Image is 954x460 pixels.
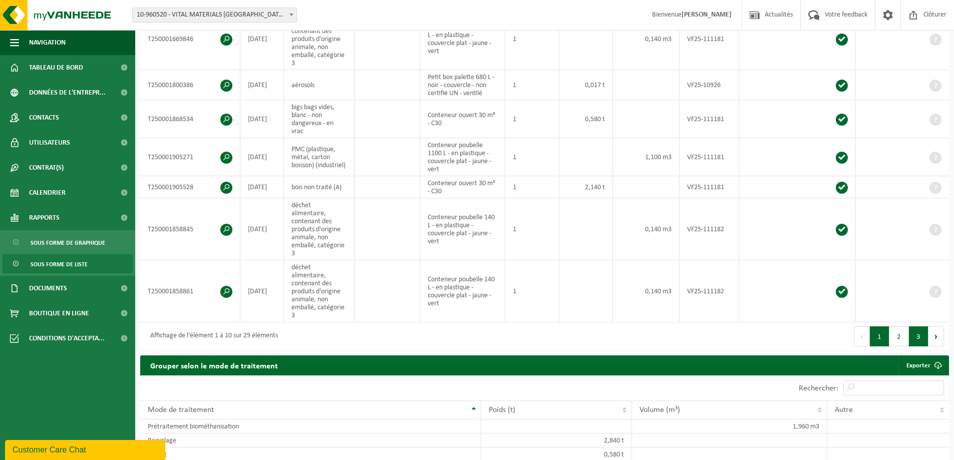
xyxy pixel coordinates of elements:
td: VF25-111181 [680,176,739,198]
td: VF25-111182 [680,260,739,322]
a: Sous forme de liste [3,254,133,273]
td: VF25-10926 [680,70,739,100]
td: 1,960 m3 [632,419,827,433]
td: Conteneur poubelle 140 L - en plastique - couvercle plat - jaune - vert [420,260,505,322]
td: Prétraitement biométhanisation [140,419,481,433]
span: Navigation [29,30,66,55]
span: Poids (t) [489,406,515,414]
td: déchet alimentaire, contenant des produits d'origine animale, non emballé, catégorie 3 [284,260,355,322]
span: 10-960520 - VITAL MATERIALS BELGIUM S.A. - TILLY [132,8,297,23]
td: 2,840 t [481,433,632,447]
span: Contrat(s) [29,155,64,180]
h2: Grouper selon le mode de traitement [140,355,288,375]
td: T250001858845 [140,198,240,260]
td: Conteneur ouvert 30 m³ - C30 [420,176,505,198]
span: Sous forme de graphique [31,233,105,252]
td: 1 [505,176,559,198]
td: 0,140 m3 [613,8,680,70]
td: PMC (plastique, métal, carton boisson) (industriel) [284,138,355,176]
span: Tableau de bord [29,55,83,80]
span: Sous forme de liste [31,255,88,274]
td: [DATE] [240,8,284,70]
a: Sous forme de graphique [3,233,133,252]
td: T250001905528 [140,176,240,198]
span: Documents [29,276,67,301]
a: Exporter [898,355,948,375]
span: Calendrier [29,180,66,205]
span: Mode de traitement [148,406,214,414]
td: [DATE] [240,198,284,260]
td: T250001905271 [140,138,240,176]
button: Next [928,326,944,346]
td: 0,017 t [559,70,613,100]
label: Rechercher: [799,384,838,392]
button: 2 [889,326,909,346]
td: aérosols [284,70,355,100]
td: VF25-111181 [680,100,739,138]
iframe: chat widget [5,438,167,460]
strong: [PERSON_NAME] [682,11,732,19]
td: [DATE] [240,100,284,138]
span: 10-960520 - VITAL MATERIALS BELGIUM S.A. - TILLY [133,8,296,22]
div: Affichage de l'élément 1 à 10 sur 29 éléments [145,327,278,345]
td: Petit box palette 680 L - noir - couvercle - non certifié UN - ventilé [420,70,505,100]
button: 1 [870,326,889,346]
td: 1 [505,138,559,176]
span: Données de l'entrepr... [29,80,106,105]
td: déchet alimentaire, contenant des produits d'origine animale, non emballé, catégorie 3 [284,198,355,260]
td: [DATE] [240,70,284,100]
td: 1 [505,100,559,138]
td: Conteneur poubelle 140 L - en plastique - couvercle plat - jaune - vert [420,8,505,70]
span: Boutique en ligne [29,301,89,326]
td: T250001669846 [140,8,240,70]
td: 0,580 t [559,100,613,138]
span: Contacts [29,105,59,130]
td: Recyclage [140,433,481,447]
td: 0,140 m3 [613,198,680,260]
td: 1 [505,70,559,100]
td: 1 [505,8,559,70]
td: [DATE] [240,260,284,322]
td: VF25-111182 [680,198,739,260]
td: T250001800386 [140,70,240,100]
span: Conditions d'accepta... [29,326,105,351]
span: Rapports [29,205,60,230]
span: Autre [835,406,853,414]
td: [DATE] [240,138,284,176]
td: 2,140 t [559,176,613,198]
span: Utilisateurs [29,130,70,155]
td: déchet alimentaire, contenant des produits d'origine animale, non emballé, catégorie 3 [284,8,355,70]
button: 3 [909,326,928,346]
td: T250001868534 [140,100,240,138]
td: bois non traité (A) [284,176,355,198]
td: bigs bags vides, blanc - non dangereux - en vrac [284,100,355,138]
td: VF25-111181 [680,138,739,176]
td: VF25-111181 [680,8,739,70]
td: 1 [505,198,559,260]
td: Conteneur ouvert 30 m³ - C30 [420,100,505,138]
td: Conteneur poubelle 1100 L - en plastique - couvercle plat - jaune - vert [420,138,505,176]
td: 1 [505,260,559,322]
span: Volume (m³) [640,406,680,414]
td: [DATE] [240,176,284,198]
td: T250001858861 [140,260,240,322]
td: 1,100 m3 [613,138,680,176]
td: Conteneur poubelle 140 L - en plastique - couvercle plat - jaune - vert [420,198,505,260]
td: 0,140 m3 [613,260,680,322]
button: Previous [854,326,870,346]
